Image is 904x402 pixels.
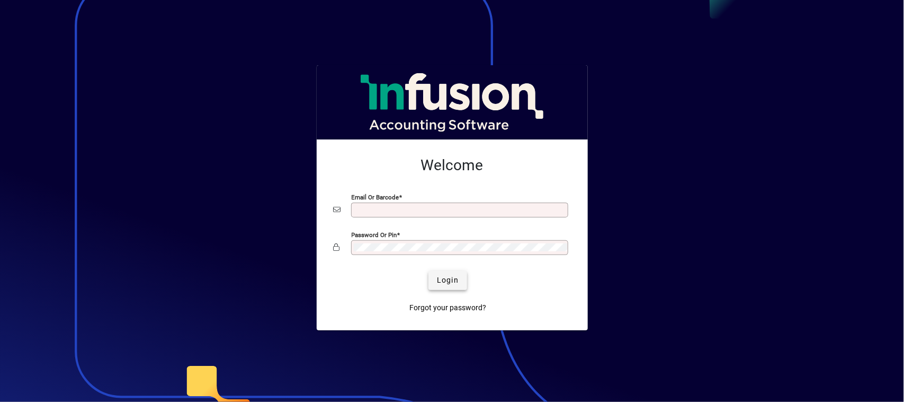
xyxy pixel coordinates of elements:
button: Login [428,271,467,290]
h2: Welcome [334,156,571,174]
span: Login [437,275,459,286]
span: Forgot your password? [409,302,486,313]
mat-label: Password or Pin [352,231,397,238]
mat-label: Email or Barcode [352,193,399,200]
a: Forgot your password? [405,299,490,318]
